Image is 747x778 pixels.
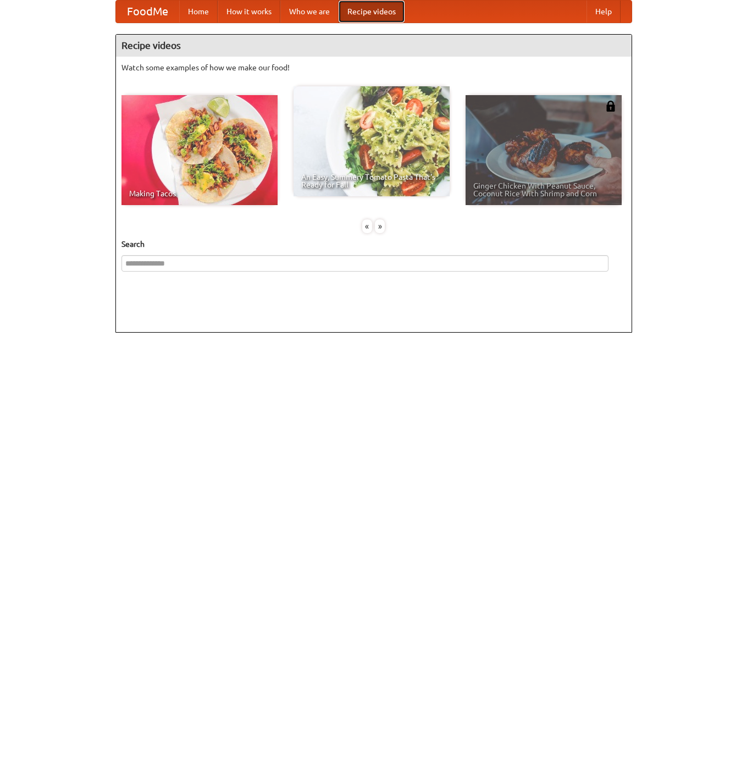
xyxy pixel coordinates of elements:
a: Making Tacos [121,95,278,205]
div: » [375,219,385,233]
span: An Easy, Summery Tomato Pasta That's Ready for Fall [301,173,442,189]
a: How it works [218,1,280,23]
a: Help [586,1,621,23]
h4: Recipe videos [116,35,632,57]
a: FoodMe [116,1,179,23]
img: 483408.png [605,101,616,112]
h5: Search [121,239,626,250]
a: Home [179,1,218,23]
p: Watch some examples of how we make our food! [121,62,626,73]
div: « [362,219,372,233]
a: An Easy, Summery Tomato Pasta That's Ready for Fall [294,86,450,196]
a: Who we are [280,1,339,23]
a: Recipe videos [339,1,405,23]
span: Making Tacos [129,190,270,197]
